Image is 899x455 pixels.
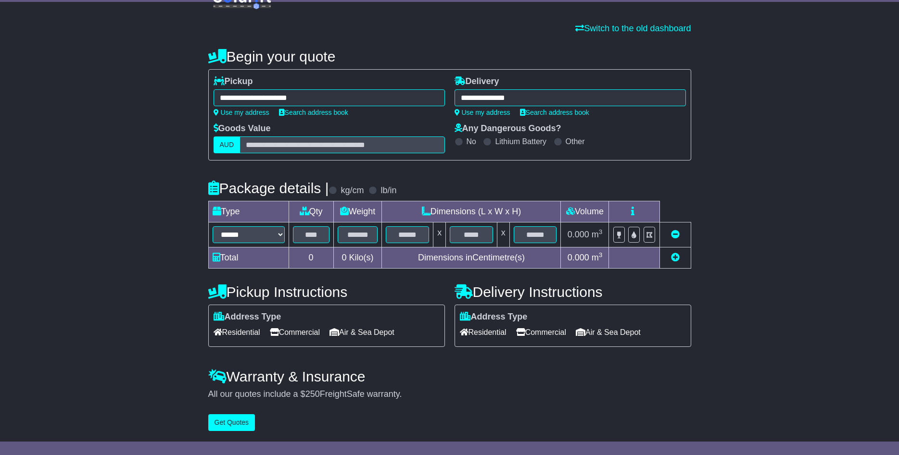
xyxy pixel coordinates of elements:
td: Kilo(s) [333,247,382,269]
label: lb/in [380,185,396,196]
span: Residential [214,325,260,340]
sup: 3 [599,251,603,258]
span: 0.000 [568,253,589,262]
span: Air & Sea Depot [576,325,641,340]
td: 0 [289,247,333,269]
h4: Package details | [208,180,329,196]
a: Search address book [520,109,589,116]
label: No [467,137,476,146]
a: Use my address [214,109,269,116]
span: 250 [305,389,320,399]
td: Dimensions (L x W x H) [382,201,561,222]
td: Total [208,247,289,269]
a: Switch to the old dashboard [575,24,691,33]
span: 0.000 [568,230,589,239]
sup: 3 [599,228,603,235]
label: AUD [214,136,241,153]
td: Type [208,201,289,222]
a: Search address book [279,109,348,116]
td: Weight [333,201,382,222]
td: x [497,222,509,247]
label: Other [566,137,585,146]
span: Residential [460,325,506,340]
td: Dimensions in Centimetre(s) [382,247,561,269]
a: Use my address [455,109,510,116]
button: Get Quotes [208,414,255,431]
span: m [592,230,603,239]
td: Qty [289,201,333,222]
label: Any Dangerous Goods? [455,123,561,134]
label: Delivery [455,76,499,87]
label: Address Type [214,312,281,322]
label: Address Type [460,312,528,322]
span: 0 [342,253,346,262]
h4: Pickup Instructions [208,284,445,300]
td: Volume [561,201,609,222]
span: Commercial [270,325,320,340]
h4: Delivery Instructions [455,284,691,300]
span: Air & Sea Depot [329,325,394,340]
a: Add new item [671,253,680,262]
span: Commercial [516,325,566,340]
label: Lithium Battery [495,137,546,146]
span: m [592,253,603,262]
td: x [433,222,446,247]
h4: Warranty & Insurance [208,369,691,384]
label: kg/cm [341,185,364,196]
a: Remove this item [671,230,680,239]
label: Pickup [214,76,253,87]
div: All our quotes include a $ FreightSafe warranty. [208,389,691,400]
label: Goods Value [214,123,271,134]
h4: Begin your quote [208,49,691,64]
